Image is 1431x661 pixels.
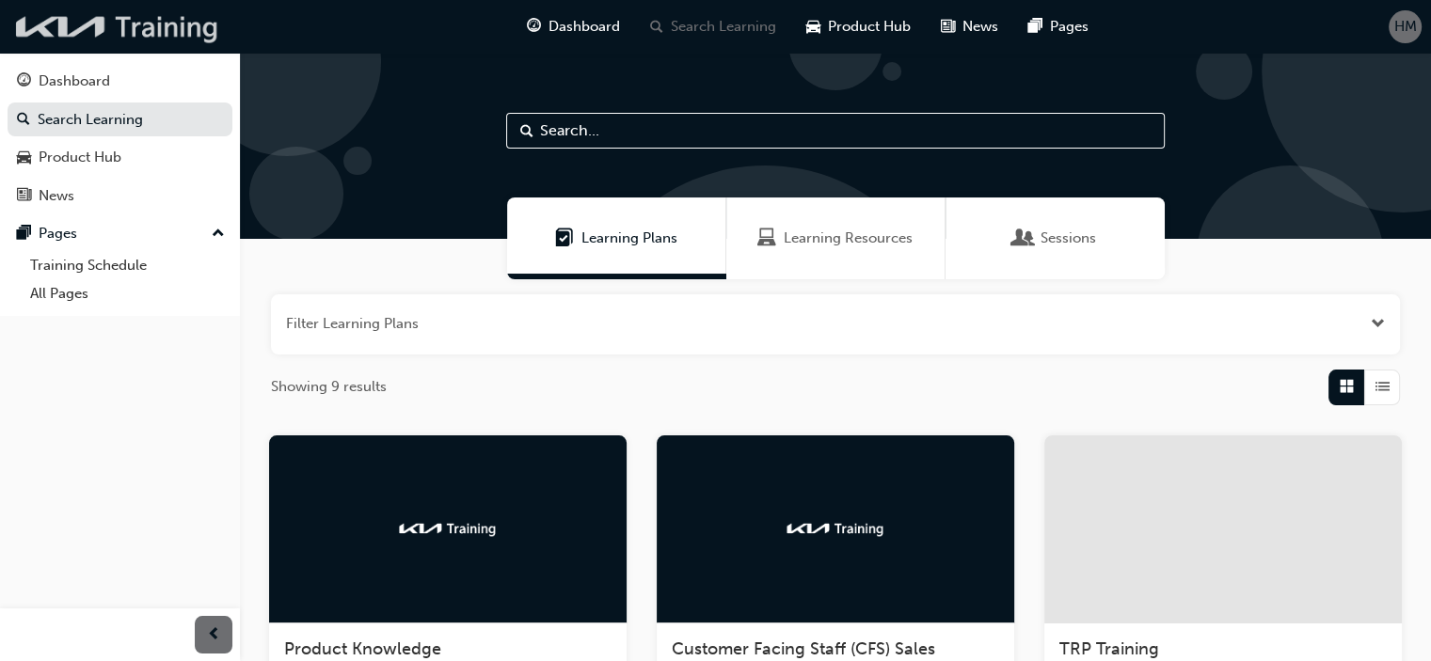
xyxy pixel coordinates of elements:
[549,16,620,38] span: Dashboard
[396,519,500,538] img: kia-training
[941,15,955,39] span: news-icon
[17,188,31,205] span: news-icon
[17,73,31,90] span: guage-icon
[1340,376,1354,398] span: Grid
[650,15,663,39] span: search-icon
[23,279,232,308] a: All Pages
[8,179,232,213] a: News
[555,228,574,249] span: Learning Plans
[8,64,232,99] a: Dashboard
[8,216,232,251] button: Pages
[1394,16,1417,38] span: HM
[1389,10,1422,43] button: HM
[581,228,677,249] span: Learning Plans
[8,102,232,137] a: Search Learning
[507,197,726,279] a: Learning PlansLearning Plans
[17,150,31,166] span: car-icon
[926,8,1013,46] a: news-iconNews
[1371,313,1385,335] button: Open the filter
[39,71,110,92] div: Dashboard
[946,197,1165,279] a: SessionsSessions
[17,112,30,129] span: search-icon
[8,60,232,216] button: DashboardSearch LearningProduct HubNews
[635,8,791,46] a: search-iconSearch Learning
[671,16,776,38] span: Search Learning
[791,8,926,46] a: car-iconProduct Hub
[828,16,911,38] span: Product Hub
[39,185,74,207] div: News
[39,223,77,244] div: Pages
[806,15,820,39] span: car-icon
[8,140,232,175] a: Product Hub
[17,226,31,243] span: pages-icon
[284,638,441,659] span: Product Knowledge
[757,228,776,249] span: Learning Resources
[23,251,232,280] a: Training Schedule
[962,16,998,38] span: News
[527,15,541,39] span: guage-icon
[520,120,533,142] span: Search
[9,8,226,46] img: kia-training
[726,197,946,279] a: Learning ResourcesLearning Resources
[784,228,913,249] span: Learning Resources
[1050,16,1089,38] span: Pages
[506,113,1165,149] input: Search...
[1013,8,1104,46] a: pages-iconPages
[39,147,121,168] div: Product Hub
[1028,15,1042,39] span: pages-icon
[1014,228,1033,249] span: Sessions
[1041,228,1096,249] span: Sessions
[271,376,387,398] span: Showing 9 results
[512,8,635,46] a: guage-iconDashboard
[207,623,221,647] span: prev-icon
[212,222,225,246] span: up-icon
[1375,376,1390,398] span: List
[784,519,887,538] img: kia-training
[1059,638,1159,659] span: TRP Training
